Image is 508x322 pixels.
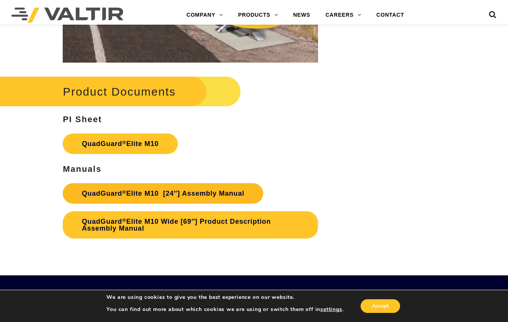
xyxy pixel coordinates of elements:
[63,183,263,204] a: QuadGuard®Elite M10 [24″] Assembly Manual
[361,299,400,313] button: Accept
[122,217,127,223] sup: ®
[285,8,318,23] a: NEWS
[320,306,342,313] button: settings
[231,8,286,23] a: PRODUCTS
[369,8,412,23] a: CONTACT
[179,8,231,23] a: COMPANY
[122,189,127,195] sup: ®
[63,115,102,124] strong: PI Sheet
[11,8,123,23] img: Valtir
[122,140,127,145] sup: ®
[106,294,343,301] p: We are using cookies to give you the best experience on our website.
[63,164,101,174] strong: Manuals
[318,8,369,23] a: CAREERS
[106,306,343,313] p: You can find out more about which cookies we are using or switch them off in .
[63,134,177,154] a: QuadGuard®Elite M10
[63,211,318,239] a: QuadGuard®Elite M10 Wide [69″] Product Description Assembly Manual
